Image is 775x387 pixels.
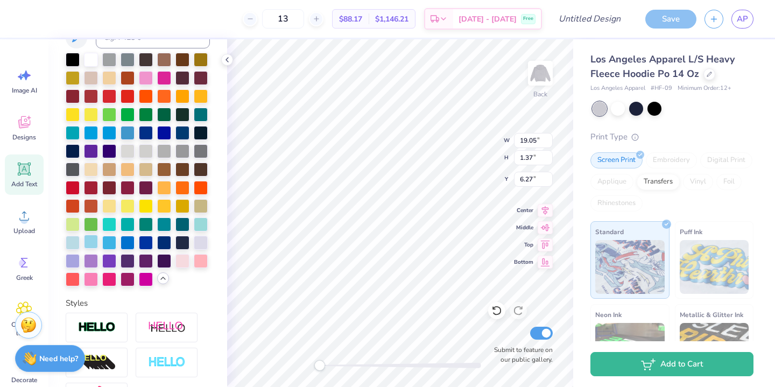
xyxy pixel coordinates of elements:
span: Center [514,206,533,215]
span: Top [514,241,533,249]
img: Standard [595,240,665,294]
span: Greek [16,273,33,282]
strong: Need help? [39,354,78,364]
img: Negative Space [148,356,186,369]
span: Designs [12,133,36,142]
div: Print Type [590,131,753,143]
span: Minimum Order: 12 + [678,84,731,93]
span: AP [737,13,748,25]
span: Metallic & Glitter Ink [680,309,743,320]
span: Free [523,15,533,23]
input: – – [262,9,304,29]
span: $88.17 [339,13,362,25]
span: Decorate [11,376,37,384]
img: 3D Illusion [78,354,116,371]
span: Bottom [514,258,533,266]
img: Stroke [78,321,116,334]
span: Standard [595,226,624,237]
span: Puff Ink [680,226,702,237]
div: Screen Print [590,152,643,168]
span: Add Text [11,180,37,188]
span: Image AI [12,86,37,95]
span: # HF-09 [651,84,672,93]
label: Styles [66,297,88,309]
div: Foil [716,174,742,190]
img: Shadow [148,321,186,334]
span: Clipart & logos [6,320,42,337]
span: Los Angeles Apparel [590,84,645,93]
div: Transfers [637,174,680,190]
img: Metallic & Glitter Ink [680,323,749,377]
div: Back [533,89,547,99]
div: Vinyl [683,174,713,190]
img: Back [530,62,551,84]
div: Digital Print [700,152,752,168]
div: Accessibility label [314,360,325,371]
div: Rhinestones [590,195,643,212]
span: Middle [514,223,533,232]
a: AP [731,10,753,29]
div: Embroidery [646,152,697,168]
input: Untitled Design [550,8,629,30]
img: Puff Ink [680,240,749,294]
button: Add to Cart [590,352,753,376]
span: Neon Ink [595,309,622,320]
span: Upload [13,227,35,235]
span: Los Angeles Apparel L/S Heavy Fleece Hoodie Po 14 Oz [590,53,735,80]
img: Neon Ink [595,323,665,377]
span: $1,146.21 [375,13,408,25]
div: Applique [590,174,633,190]
span: [DATE] - [DATE] [459,13,517,25]
label: Submit to feature on our public gallery. [488,345,553,364]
